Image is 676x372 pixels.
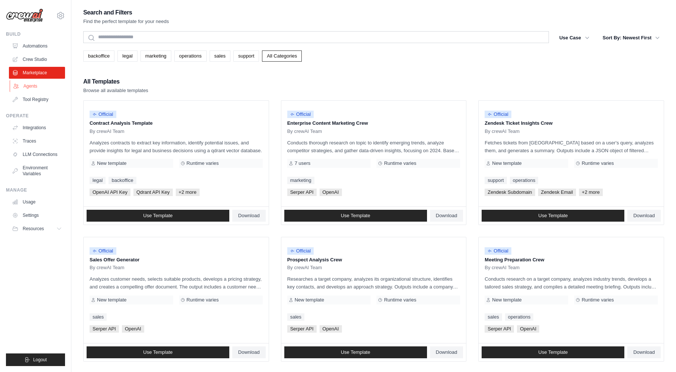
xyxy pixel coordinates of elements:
[485,139,658,154] p: Fetches tickets from [GEOGRAPHIC_DATA] based on a user's query, analyzes them, and generates a su...
[6,9,43,23] img: Logo
[187,297,219,303] span: Runtime varies
[436,349,457,355] span: Download
[90,139,263,154] p: Analyzes contracts to extract key information, identify potential issues, and provide insights fo...
[83,87,148,94] p: Browse all available templates
[140,50,171,62] a: marketing
[233,50,259,62] a: support
[287,177,314,184] a: marketing
[83,7,169,18] h2: Search and Filters
[6,353,65,366] button: Logout
[485,128,520,134] span: By crewAI Team
[287,111,314,118] span: Official
[384,297,416,303] span: Runtime varies
[90,111,116,118] span: Official
[627,210,661,222] a: Download
[287,313,304,321] a: sales
[492,160,521,166] span: New template
[90,128,124,134] span: By crewAI Team
[538,349,568,355] span: Use Template
[287,265,322,271] span: By crewAI Team
[9,149,65,160] a: LLM Connections
[9,122,65,134] a: Integrations
[287,128,322,134] span: By crewAI Team
[341,213,370,219] span: Use Template
[9,67,65,79] a: Marketplace
[598,31,664,45] button: Sort By: Newest First
[436,213,457,219] span: Download
[9,223,65,235] button: Resources
[90,120,263,127] p: Contract Analysis Template
[90,275,263,291] p: Analyzes customer needs, selects suitable products, develops a pricing strategy, and creates a co...
[83,18,169,25] p: Find the perfect template for your needs
[485,265,520,271] span: By crewAI Team
[90,189,130,196] span: OpenAI API Key
[9,53,65,65] a: Crew Studio
[143,349,172,355] span: Use Template
[97,297,126,303] span: New template
[117,50,137,62] a: legal
[320,325,342,333] span: OpenAI
[485,189,535,196] span: Zendesk Subdomain
[90,247,116,255] span: Official
[238,349,260,355] span: Download
[287,256,460,264] p: Prospect Analysis Crew
[232,346,266,358] a: Download
[485,275,658,291] p: Conducts research on a target company, analyzes industry trends, develops a tailored sales strate...
[485,177,507,184] a: support
[174,50,207,62] a: operations
[517,325,539,333] span: OpenAI
[143,213,172,219] span: Use Template
[579,189,603,196] span: +2 more
[287,325,317,333] span: Serper API
[485,120,658,127] p: Zendesk Ticket Insights Crew
[295,297,324,303] span: New template
[485,256,658,264] p: Meeting Preparation Crew
[482,210,624,222] a: Use Template
[9,40,65,52] a: Automations
[287,189,317,196] span: Serper API
[87,210,229,222] a: Use Template
[341,349,370,355] span: Use Template
[287,275,460,291] p: Researches a target company, analyzes its organizational structure, identifies key contacts, and ...
[87,346,229,358] a: Use Template
[482,346,624,358] a: Use Template
[33,357,47,363] span: Logout
[90,265,124,271] span: By crewAI Team
[9,196,65,208] a: Usage
[287,120,460,127] p: Enterprise Content Marketing Crew
[133,189,173,196] span: Qdrant API Key
[505,313,534,321] a: operations
[90,177,106,184] a: legal
[90,256,263,264] p: Sales Offer Generator
[187,160,219,166] span: Runtime varies
[176,189,200,196] span: +2 more
[97,160,126,166] span: New template
[9,94,65,105] a: Tool Registry
[384,160,416,166] span: Runtime varies
[9,135,65,147] a: Traces
[287,247,314,255] span: Official
[10,80,66,92] a: Agents
[627,346,661,358] a: Download
[287,139,460,154] p: Conducts thorough research on topic to identify emerging trends, analyze competitor strategies, a...
[90,325,119,333] span: Serper API
[284,210,427,222] a: Use Template
[582,297,614,303] span: Runtime varies
[6,113,65,119] div: Operate
[122,325,144,333] span: OpenAI
[210,50,230,62] a: sales
[633,349,655,355] span: Download
[633,213,655,219] span: Download
[83,50,114,62] a: backoffice
[238,213,260,219] span: Download
[6,31,65,37] div: Build
[485,325,514,333] span: Serper API
[538,213,568,219] span: Use Template
[510,177,538,184] a: operations
[9,162,65,180] a: Environment Variables
[90,313,107,321] a: sales
[538,189,576,196] span: Zendesk Email
[320,189,342,196] span: OpenAI
[582,160,614,166] span: Runtime varies
[9,209,65,221] a: Settings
